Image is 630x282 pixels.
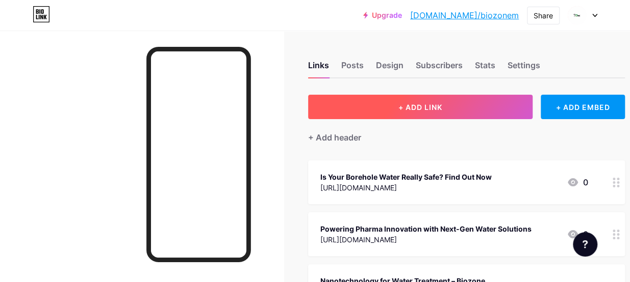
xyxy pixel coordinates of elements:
div: Design [376,59,404,77]
div: Share [534,10,553,21]
div: Stats [475,59,495,77]
div: [URL][DOMAIN_NAME] [320,182,492,193]
span: + ADD LINK [398,103,442,111]
div: [URL][DOMAIN_NAME] [320,234,532,245]
div: + Add header [308,131,361,144]
div: Subscribers [416,59,463,77]
div: Posts [341,59,364,77]
div: Is Your Borehole Water Really Safe? Find Out Now [320,172,492,182]
img: Biozone Manufacturing [567,6,587,25]
button: + ADD LINK [308,95,533,119]
div: Settings [508,59,540,77]
div: Powering Pharma Innovation with Next-Gen Water Solutions [320,223,532,234]
a: Upgrade [363,11,402,19]
div: 0 [567,176,588,188]
div: Links [308,59,329,77]
a: [DOMAIN_NAME]/biozonem [410,9,519,21]
div: + ADD EMBED [541,95,625,119]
